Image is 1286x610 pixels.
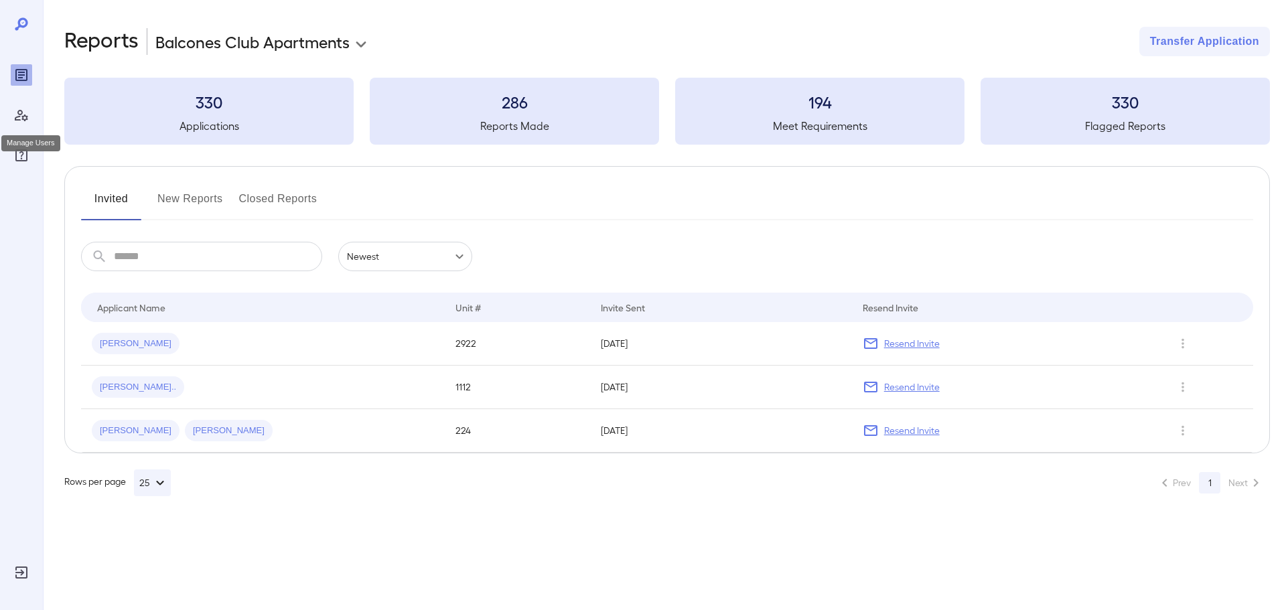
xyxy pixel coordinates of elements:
[455,299,481,315] div: Unit #
[92,425,180,437] span: [PERSON_NAME]
[338,242,472,271] div: Newest
[1139,27,1270,56] button: Transfer Application
[11,562,32,583] div: Log Out
[1199,472,1220,493] button: page 1
[1172,333,1194,354] button: Row Actions
[445,409,590,453] td: 224
[590,366,852,409] td: [DATE]
[97,299,165,315] div: Applicant Name
[64,118,354,134] h5: Applications
[11,64,32,86] div: Reports
[157,188,223,220] button: New Reports
[601,299,645,315] div: Invite Sent
[81,188,141,220] button: Invited
[884,337,940,350] p: Resend Invite
[590,409,852,453] td: [DATE]
[370,91,659,112] h3: 286
[981,91,1270,112] h3: 330
[92,381,184,394] span: [PERSON_NAME]..
[11,145,32,166] div: FAQ
[590,322,852,366] td: [DATE]
[370,118,659,134] h5: Reports Made
[155,31,350,52] p: Balcones Club Apartments
[884,424,940,437] p: Resend Invite
[863,299,918,315] div: Resend Invite
[239,188,317,220] button: Closed Reports
[981,118,1270,134] h5: Flagged Reports
[134,469,171,496] button: 25
[675,118,964,134] h5: Meet Requirements
[445,322,590,366] td: 2922
[675,91,964,112] h3: 194
[1151,472,1270,493] nav: pagination navigation
[1,135,60,151] div: Manage Users
[64,91,354,112] h3: 330
[445,366,590,409] td: 1112
[64,469,171,496] div: Rows per page
[884,380,940,394] p: Resend Invite
[185,425,273,437] span: [PERSON_NAME]
[92,337,180,350] span: [PERSON_NAME]
[1172,376,1194,398] button: Row Actions
[1172,420,1194,441] button: Row Actions
[64,27,139,56] h2: Reports
[64,78,1270,145] summary: 330Applications286Reports Made194Meet Requirements330Flagged Reports
[11,104,32,126] div: Manage Users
